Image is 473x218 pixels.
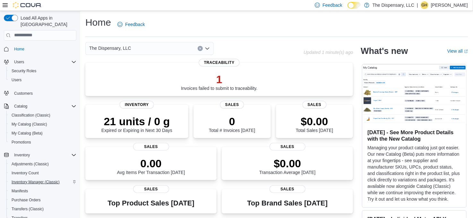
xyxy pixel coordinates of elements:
[1,88,79,98] button: Customers
[9,138,76,146] span: Promotions
[9,76,76,84] span: Users
[12,113,50,118] span: Classification (Classic)
[12,45,27,53] a: Home
[115,18,147,31] a: Feedback
[348,2,361,9] input: Dark Mode
[9,169,76,177] span: Inventory Count
[6,160,79,169] button: Adjustments (Classic)
[9,196,76,204] span: Purchase Orders
[1,102,79,111] button: Catalog
[117,157,185,170] p: 0.00
[9,205,76,213] span: Transfers (Classic)
[422,1,427,9] span: GH
[12,102,30,110] button: Catalog
[181,73,258,91] div: Invoices failed to submit to traceability.
[270,185,305,193] span: Sales
[101,115,172,133] div: Expired or Expiring in Next 30 Days
[14,153,30,158] span: Inventory
[9,129,76,137] span: My Catalog (Beta)
[9,178,76,186] span: Inventory Manager (Classic)
[198,46,203,51] button: Clear input
[6,138,79,147] button: Promotions
[117,157,185,175] div: Avg Items Per Transaction [DATE]
[12,45,76,53] span: Home
[304,50,353,55] p: Updated 1 minute(s) ago
[6,120,79,129] button: My Catalog (Classic)
[12,188,28,194] span: Manifests
[107,199,194,207] h3: Top Product Sales [DATE]
[120,101,154,109] span: Inventory
[12,77,21,83] span: Users
[199,59,240,66] span: Traceability
[12,140,31,145] span: Promotions
[6,169,79,178] button: Inventory Count
[367,129,461,142] h3: [DATE] - See More Product Details with the New Catalog
[12,151,32,159] button: Inventory
[9,129,45,137] a: My Catalog (Beta)
[12,161,49,167] span: Adjustments (Classic)
[209,115,255,128] p: 0
[13,2,42,8] img: Cova
[12,197,41,203] span: Purchase Orders
[133,143,169,151] span: Sales
[1,151,79,160] button: Inventory
[9,76,24,84] a: Users
[6,111,79,120] button: Classification (Classic)
[417,1,418,9] p: |
[9,205,46,213] a: Transfers (Classic)
[205,46,210,51] button: Open list of options
[296,115,333,133] div: Total Sales [DATE]
[322,2,342,8] span: Feedback
[9,67,76,75] span: Security Roles
[18,15,76,28] span: Load All Apps in [GEOGRAPHIC_DATA]
[9,160,51,168] a: Adjustments (Classic)
[259,157,316,170] p: $0.00
[6,205,79,214] button: Transfers (Classic)
[361,46,408,56] h2: What's new
[6,178,79,187] button: Inventory Manager (Classic)
[9,67,39,75] a: Security Roles
[6,187,79,196] button: Manifests
[6,75,79,84] button: Users
[367,144,461,202] p: Managing your product catalog just got easier. Our new Catalog (Beta) puts more information at yo...
[9,111,53,119] a: Classification (Classic)
[101,115,172,128] p: 21 units / 0 g
[209,115,255,133] div: Total # Invoices [DATE]
[181,73,258,86] p: 1
[1,57,79,66] button: Users
[14,47,24,52] span: Home
[373,1,414,9] p: The Dispensary, LLC
[12,58,76,66] span: Users
[302,101,326,109] span: Sales
[296,115,333,128] p: $0.00
[85,16,111,29] h1: Home
[12,206,44,212] span: Transfers (Classic)
[12,131,43,136] span: My Catalog (Beta)
[12,90,35,97] a: Customers
[12,102,76,110] span: Catalog
[270,143,305,151] span: Sales
[133,185,169,193] span: Sales
[6,129,79,138] button: My Catalog (Beta)
[9,196,43,204] a: Purchase Orders
[9,178,62,186] a: Inventory Manager (Classic)
[14,91,33,96] span: Customers
[12,170,39,176] span: Inventory Count
[14,104,27,109] span: Catalog
[220,101,244,109] span: Sales
[12,89,76,97] span: Customers
[1,44,79,54] button: Home
[89,44,131,52] span: The Dispensary, LLC
[14,59,24,65] span: Users
[447,48,468,54] a: View allExternal link
[9,120,76,128] span: My Catalog (Classic)
[9,120,50,128] a: My Catalog (Classic)
[9,187,30,195] a: Manifests
[421,1,428,9] div: Gillian Hendrix
[259,157,316,175] div: Transaction Average [DATE]
[125,21,145,28] span: Feedback
[12,122,47,127] span: My Catalog (Classic)
[9,138,34,146] a: Promotions
[12,179,60,185] span: Inventory Manager (Classic)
